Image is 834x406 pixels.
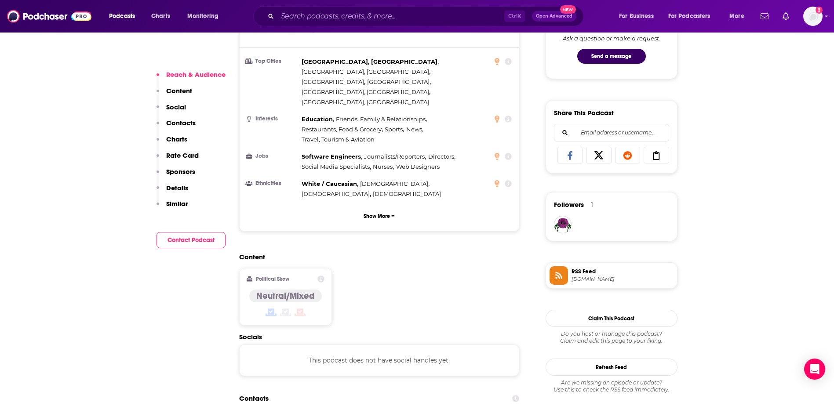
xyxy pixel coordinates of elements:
[804,359,825,380] div: Open Intercom Messenger
[615,147,641,163] a: Share on Reddit
[157,87,192,103] button: Content
[803,7,823,26] img: User Profile
[7,8,91,25] a: Podchaser - Follow, Share and Rate Podcasts
[546,330,677,337] span: Do you host or manage this podcast?
[239,253,513,261] h2: Content
[157,232,226,248] button: Contact Podcast
[157,103,186,119] button: Social
[563,35,660,42] div: Ask a question or make a request.
[302,124,383,134] span: ,
[663,9,723,23] button: open menu
[166,119,196,127] p: Contacts
[723,9,755,23] button: open menu
[157,167,195,184] button: Sponsors
[302,77,365,87] span: ,
[302,162,371,172] span: ,
[166,103,186,111] p: Social
[554,124,669,141] div: Search followers
[577,49,646,64] button: Send a message
[554,216,572,233] img: adonohoe
[157,199,188,216] button: Similar
[591,201,593,209] div: 1
[532,11,576,22] button: Open AdvancedNew
[373,190,441,197] span: [DEMOGRAPHIC_DATA]
[367,78,430,85] span: [GEOGRAPHIC_DATA]
[396,163,440,170] span: Web Designers
[373,163,393,170] span: Nurses
[554,109,614,117] h3: Share This Podcast
[586,147,612,163] a: Share on X/Twitter
[302,116,333,123] span: Education
[561,124,662,141] input: Email address or username...
[385,124,404,134] span: ,
[803,7,823,26] button: Show profile menu
[546,330,677,344] div: Claim and edit this page to your liking.
[302,78,364,85] span: [GEOGRAPHIC_DATA]
[239,333,520,341] h2: Socials
[151,10,170,22] span: Charts
[157,151,199,167] button: Rate Card
[302,189,371,199] span: ,
[668,10,710,22] span: For Podcasters
[779,9,793,24] a: Show notifications dropdown
[247,58,298,64] h3: Top Cities
[406,124,423,134] span: ,
[619,10,654,22] span: For Business
[572,268,674,275] span: RSS Feed
[428,152,455,162] span: ,
[103,9,146,23] button: open menu
[572,276,674,283] span: feeds.megaphone.fm
[360,180,428,187] span: [DEMOGRAPHIC_DATA]
[302,67,430,77] span: ,
[166,135,187,143] p: Charts
[757,9,772,24] a: Show notifications dropdown
[385,126,403,133] span: Sports
[302,88,429,95] span: [GEOGRAPHIC_DATA], [GEOGRAPHIC_DATA]
[166,151,199,159] p: Rate Card
[166,87,192,95] p: Content
[166,199,188,208] p: Similar
[302,136,375,143] span: Travel, Tourism & Aviation
[302,126,382,133] span: Restaurants, Food & Grocery
[166,70,226,79] p: Reach & Audience
[302,153,361,160] span: Software Engineers
[428,153,454,160] span: Directors
[302,114,334,124] span: ,
[364,213,390,219] p: Show More
[146,9,175,23] a: Charts
[247,208,512,224] button: Show More
[166,167,195,176] p: Sponsors
[546,379,677,393] div: Are we missing an episode or update? Use this to check the RSS feed immediately.
[360,179,430,189] span: ,
[277,9,504,23] input: Search podcasts, credits, & more...
[560,5,576,14] span: New
[364,152,426,162] span: ,
[302,190,370,197] span: [DEMOGRAPHIC_DATA]
[729,10,744,22] span: More
[367,77,431,87] span: ,
[373,162,394,172] span: ,
[247,181,298,186] h3: Ethnicities
[644,147,669,163] a: Copy Link
[256,290,315,301] h4: Neutral/Mixed
[181,9,230,23] button: open menu
[302,57,439,67] span: ,
[262,6,592,26] div: Search podcasts, credits, & more...
[166,184,188,192] p: Details
[157,70,226,87] button: Reach & Audience
[557,147,583,163] a: Share on Facebook
[302,87,430,97] span: ,
[816,7,823,14] svg: Add a profile image
[546,359,677,376] button: Refresh Feed
[302,163,370,170] span: Social Media Specialists
[247,153,298,159] h3: Jobs
[302,179,358,189] span: ,
[406,126,422,133] span: News
[302,68,429,75] span: [GEOGRAPHIC_DATA], [GEOGRAPHIC_DATA]
[302,152,362,162] span: ,
[157,135,187,151] button: Charts
[550,266,674,285] a: RSS Feed[DOMAIN_NAME]
[336,114,427,124] span: ,
[187,10,219,22] span: Monitoring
